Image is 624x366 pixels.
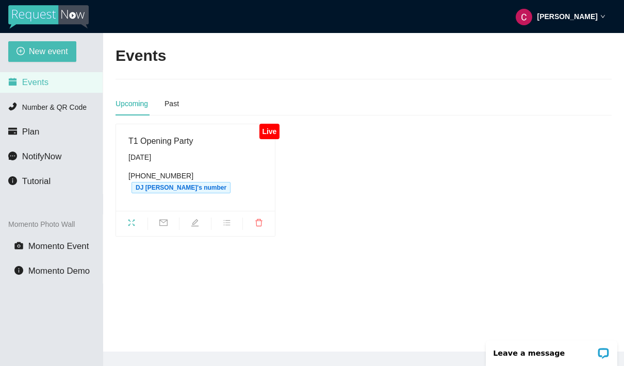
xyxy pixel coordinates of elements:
span: message [8,152,17,160]
span: Number & QR Code [22,103,87,111]
span: phone [8,102,17,111]
span: down [600,14,605,19]
span: Plan [22,127,40,137]
div: T1 Opening Party [128,135,262,147]
div: Past [165,98,179,109]
span: NotifyNow [22,152,61,161]
span: mail [148,219,179,230]
div: Upcoming [116,98,148,109]
img: ACg8ocKKIlzVE3-jMWsBhMrLilWmT2bo5gC50DDDfiOfm9Gail2Enw=s96-c [516,9,532,25]
span: calendar [8,77,17,86]
span: bars [211,219,243,230]
span: fullscreen [116,219,147,230]
span: info-circle [14,266,23,275]
img: RequestNow [8,5,89,29]
iframe: LiveChat chat widget [479,334,624,366]
span: credit-card [8,127,17,136]
span: Tutorial [22,176,51,186]
div: [PHONE_NUMBER] [128,170,262,193]
button: plus-circleNew event [8,41,76,62]
span: delete [243,219,275,230]
span: camera [14,241,23,250]
div: [DATE] [128,152,262,163]
span: DJ [PERSON_NAME]'s number [132,182,231,193]
span: Momento Event [28,241,89,251]
span: New event [29,45,68,58]
span: edit [179,219,211,230]
span: info-circle [8,176,17,185]
div: Live [259,124,280,139]
span: plus-circle [17,47,25,57]
span: Events [22,77,48,87]
span: Momento Demo [28,266,90,276]
h2: Events [116,45,166,66]
strong: [PERSON_NAME] [537,12,598,21]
